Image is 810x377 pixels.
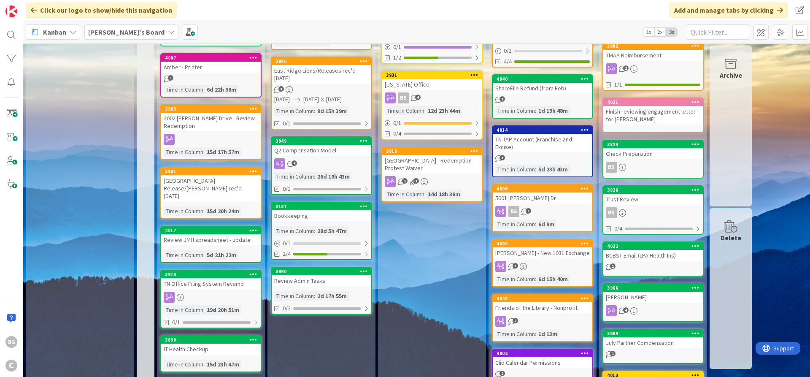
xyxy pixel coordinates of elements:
[161,234,261,245] div: Review JMH spreadsheet - update
[164,147,203,157] div: Time in Column
[607,285,703,291] div: 3966
[386,148,482,154] div: 3815
[603,292,703,303] div: [PERSON_NAME]
[160,270,262,328] a: 3973TN Office Filing System RevampTime in Column:19d 20h 51m0/1
[495,220,535,229] div: Time in Column
[161,168,261,175] div: 3981
[603,98,703,125] div: 4021Finish reviewing engagement letter for [PERSON_NAME]
[497,76,592,82] div: 4040
[614,224,622,233] span: 0/4
[493,46,592,56] div: 0/1
[205,360,241,369] div: 15d 23h 47m
[492,294,593,342] a: 4048Friends of the Library - NonprofitTime in Column:1d 13m
[160,104,262,160] a: 39832002 [PERSON_NAME] Drive - Review RedemptionTime in Column:15d 17h 57m
[164,305,203,315] div: Time in Column
[205,305,241,315] div: 19d 20h 51m
[315,172,352,181] div: 26d 10h 43m
[5,5,17,17] img: Visit kanbanzone.com
[495,165,535,174] div: Time in Column
[536,165,570,174] div: 5d 23h 43m
[497,127,592,133] div: 4014
[493,206,592,217] div: BS
[314,172,315,181] span: :
[278,86,284,92] span: 3
[161,54,261,73] div: 4007Amber - Printer
[535,274,536,284] span: :
[602,241,704,277] a: 4022BCBST Email (LPA Health Ins)
[272,275,371,286] div: Review Admin Tasks
[493,350,592,368] div: 4002Clio Calendar Permissions
[283,184,291,193] span: 0/1
[382,155,482,174] div: [GEOGRAPHIC_DATA] - Redemption Protest Waiver
[607,99,703,105] div: 4021
[493,75,592,94] div: 4040ShareFile Refund (from Feb)
[495,106,535,115] div: Time in Column
[272,57,371,65] div: 3980
[603,42,703,50] div: 3982
[165,55,261,61] div: 4007
[164,206,203,216] div: Time in Column
[497,350,592,356] div: 4002
[504,57,512,66] span: 4/4
[493,75,592,83] div: 4040
[161,271,261,278] div: 3973
[513,318,518,323] span: 2
[161,344,261,355] div: IT Health Checkup
[161,168,261,201] div: 3981[GEOGRAPHIC_DATA] Release/[PERSON_NAME] rec'd [DATE]
[492,239,593,287] a: 4000[PERSON_NAME] - New 1031 ExchangeTime in Column:6d 15h 40m
[603,42,703,61] div: 3982TMAA Reimbursement
[415,95,421,100] span: 4
[535,165,536,174] span: :
[499,371,505,376] span: 2
[283,304,291,313] span: 0/2
[272,145,371,156] div: Q2 Compensation Model
[426,190,462,199] div: 14d 18h 36m
[161,271,261,289] div: 3973TN Office Filing System Revamp
[382,92,482,103] div: BS
[382,118,482,128] div: 0/1
[536,274,570,284] div: 6d 15h 40m
[603,207,703,218] div: BS
[165,271,261,277] div: 3973
[161,105,261,131] div: 39832002 [PERSON_NAME] Drive - Review Redemption
[492,125,593,177] a: 4014TN TAP Account (Franchise and Excise)Time in Column:5d 23h 43m
[160,53,262,98] a: 4007Amber - PrinterTime in Column:6d 22h 58m
[603,242,703,250] div: 4022
[654,28,666,36] span: 2x
[203,305,205,315] span: :
[493,193,592,203] div: 5001 [PERSON_NAME] Dr
[274,291,314,301] div: Time in Column
[602,329,704,364] a: 3989July Partner Compensation
[385,190,424,199] div: Time in Column
[398,92,409,103] div: BS
[643,28,654,36] span: 1x
[493,185,592,193] div: 4006
[623,307,629,313] span: 4
[272,203,371,210] div: 3187
[603,50,703,61] div: TMAA Reimbursement
[493,83,592,94] div: ShareFile Refund (from Feb)
[88,28,165,36] b: [PERSON_NAME]'s Board
[165,337,261,343] div: 3830
[536,106,570,115] div: 1d 19h 48m
[172,318,180,327] span: 0/1
[493,126,592,152] div: 4014TN TAP Account (Franchise and Excise)
[272,238,371,249] div: 0/1
[493,126,592,134] div: 4014
[382,147,482,155] div: 3815
[603,162,703,173] div: BS
[666,28,677,36] span: 3x
[283,119,291,128] span: 0/1
[623,65,629,71] span: 2
[603,284,703,303] div: 3966[PERSON_NAME]
[686,24,749,40] input: Quick Filter...
[536,220,556,229] div: 6d 9m
[607,243,703,249] div: 4022
[314,291,315,301] span: :
[275,138,371,144] div: 3949
[513,263,518,269] span: 1
[536,329,559,339] div: 1d 13m
[493,295,592,302] div: 4048
[272,137,371,156] div: 3949Q2 Compensation Model
[274,95,290,104] span: [DATE]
